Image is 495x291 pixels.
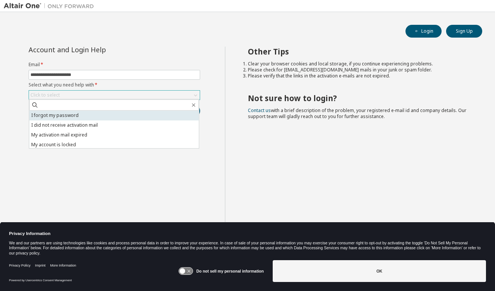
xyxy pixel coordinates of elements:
label: Select what you need help with [29,82,200,88]
li: I forgot my password [29,111,199,120]
li: Please check for [EMAIL_ADDRESS][DOMAIN_NAME] mails in your junk or spam folder. [248,67,469,73]
button: Sign Up [446,25,482,38]
li: Clear your browser cookies and local storage, if you continue experiencing problems. [248,61,469,67]
img: Altair One [4,2,98,10]
div: Account and Login Help [29,47,166,53]
h2: Not sure how to login? [248,93,469,103]
label: Email [29,62,200,68]
a: Contact us [248,107,271,114]
div: Click to select [30,92,60,98]
button: Login [405,25,442,38]
li: Please verify that the links in the activation e-mails are not expired. [248,73,469,79]
span: with a brief description of the problem, your registered e-mail id and company details. Our suppo... [248,107,466,120]
div: Click to select [29,91,200,100]
h2: Other Tips [248,47,469,56]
